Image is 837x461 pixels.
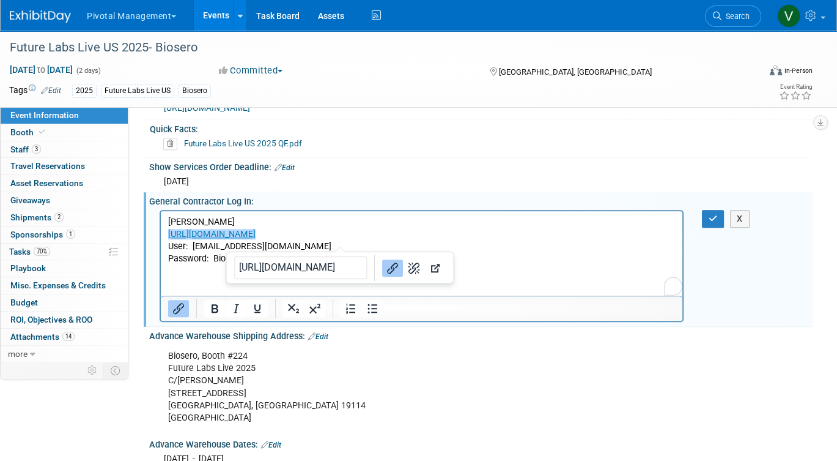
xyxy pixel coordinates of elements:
button: Bold [204,300,225,317]
span: 2 [54,212,64,222]
span: Staff [10,144,41,154]
a: Delete attachment? [163,140,182,148]
a: Attachments14 [1,329,128,345]
span: Sponsorships [10,230,75,239]
a: Tasks70% [1,244,128,260]
span: Event Information [10,110,79,120]
span: to [35,65,47,75]
button: Subscript [283,300,304,317]
a: Booth [1,124,128,141]
a: Giveaways [1,192,128,209]
span: [DATE] [164,176,189,186]
a: Edit [308,332,328,341]
span: Search [721,12,750,21]
span: (2 days) [75,67,101,75]
span: Booth [10,127,48,137]
td: Toggle Event Tabs [103,362,128,378]
span: Playbook [10,263,46,273]
div: Show Services Order Deadline: [149,158,813,174]
img: Format-Inperson.png [770,66,782,75]
div: Event Format [694,64,813,82]
a: Event Information [1,107,128,124]
img: ExhibitDay [10,10,71,23]
span: Tasks [9,247,50,257]
a: Edit [41,86,61,95]
span: Misc. Expenses & Credits [10,280,106,290]
div: General Contractor Log In: [149,192,813,208]
span: Budget [10,298,38,307]
span: Giveaways [10,195,50,205]
img: Valerie Weld [777,4,800,28]
span: more [8,349,28,359]
button: Committed [215,64,287,77]
span: [DATE] [DATE] [9,64,73,75]
div: Future Labs Live US [101,84,174,97]
span: Shipments [10,212,64,222]
div: Quick Facts: [150,120,807,135]
button: Underline [247,300,268,317]
button: Bullet list [362,300,383,317]
button: Remove link [404,259,424,276]
button: Superscript [304,300,325,317]
span: 1 [66,230,75,239]
span: Travel Reservations [10,161,85,171]
i: Booth reservation complete [39,129,45,135]
td: Personalize Event Tab Strip [82,362,103,378]
a: Staff3 [1,141,128,158]
div: Event Rating [779,84,812,90]
td: Tags [9,84,61,98]
button: Link [382,259,403,276]
a: Future Labs Live US 2025 QF.pdf [184,138,302,148]
a: Travel Reservations [1,158,128,174]
a: Asset Reservations [1,175,128,192]
span: 70% [34,247,50,256]
a: Playbook [1,260,128,277]
div: Biosero, Booth #224 Future Labs Live 2025 C/[PERSON_NAME] [STREET_ADDRESS] [GEOGRAPHIC_DATA], [GE... [160,344,684,430]
a: Misc. Expenses & Credits [1,277,128,294]
button: Numbered list [341,300,361,317]
div: In-Person [784,66,813,75]
a: Sponsorships1 [1,227,128,243]
div: Advance Warehouse Shipping Address: [149,327,813,343]
a: Budget [1,294,128,311]
a: Search [705,6,761,27]
iframe: Rich Text Area [161,211,682,296]
a: Edit [275,163,295,172]
a: Shipments2 [1,209,128,226]
span: 3 [32,144,41,154]
div: Biosero [179,84,211,97]
div: Advance Warehouse Dates: [149,435,813,451]
span: 14 [62,332,75,341]
span: Attachments [10,332,75,342]
div: 2025 [72,84,97,97]
a: more [1,346,128,362]
a: Edit [261,441,281,449]
div: Future Labs Live US 2025- Biosero [6,37,744,59]
a: ROI, Objectives & ROO [1,312,128,328]
span: [GEOGRAPHIC_DATA], [GEOGRAPHIC_DATA] [499,67,652,77]
span: Asset Reservations [10,178,83,188]
span: ROI, Objectives & ROO [10,315,92,324]
button: Italic [226,300,246,317]
input: Link [234,256,367,279]
button: Insert/edit link [168,300,189,317]
button: X [730,210,750,228]
button: Open link [425,259,446,276]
